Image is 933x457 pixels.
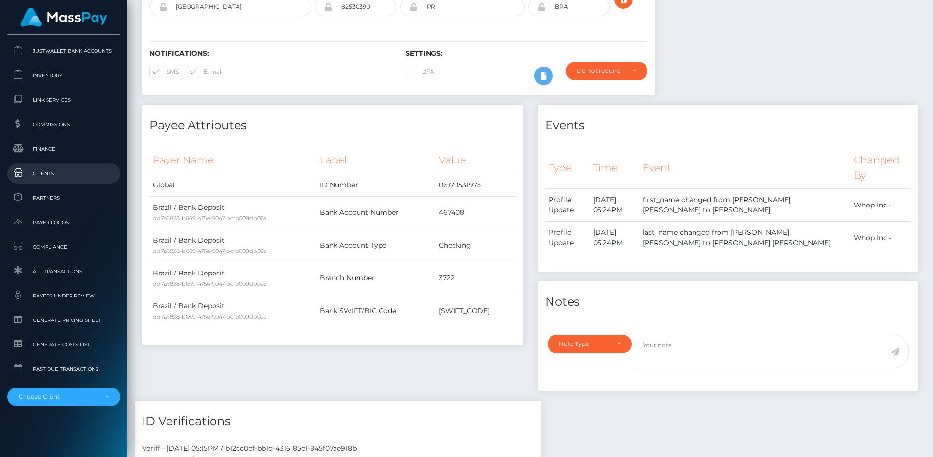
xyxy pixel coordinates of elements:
span: Generate Costs List [11,339,116,350]
td: first_name changed from [PERSON_NAME] [PERSON_NAME] to [PERSON_NAME] [639,189,851,222]
td: [DATE] 05:24PM [590,189,639,222]
button: Choose Client [7,388,120,406]
td: Checking [435,229,516,262]
span: Clients [11,168,116,179]
span: Past Due Transactions [11,364,116,375]
a: JustWallet Bank Accounts [7,41,120,62]
h4: Events [545,117,911,134]
small: dd7a6828-b669-475e-9047-bcfb009db02a [153,280,266,287]
span: JustWallet Bank Accounts [11,46,116,57]
a: Inventory [7,65,120,86]
span: Commissions [11,119,116,130]
td: Brazil / Bank Deposit [149,229,316,262]
td: 467408 [435,196,516,229]
h4: Notes [545,294,911,311]
h4: Payee Attributes [149,117,516,134]
td: Profile Update [545,189,590,222]
th: Label [316,147,435,174]
td: Brazil / Bank Deposit [149,295,316,327]
a: Payer Logos [7,212,120,233]
td: Global [149,174,316,196]
td: Profile Update [545,222,590,254]
td: Brazil / Bank Deposit [149,262,316,295]
div: Veriff - [DATE] 05:15PM / b12cc0ef-bb1d-4316-85e1-845f07ae918b [135,443,541,454]
a: Generate Pricing Sheet [7,310,120,331]
th: Payer Name [149,147,316,174]
label: E-mail [187,66,223,78]
label: SMS [149,66,179,78]
a: Past Due Transactions [7,359,120,380]
a: Payees under Review [7,285,120,306]
th: Event [639,147,851,188]
span: Payees under Review [11,290,116,301]
img: MassPay Logo [20,8,107,27]
td: Bank Account Type [316,229,435,262]
td: Bank SWIFT/BIC Code [316,295,435,327]
td: Branch Number [316,262,435,295]
div: Choose Client [19,393,97,401]
span: Link Services [11,94,116,106]
small: dd7a6828-b669-475e-9047-bcfb009db02a [153,215,266,222]
a: Generate Costs List [7,334,120,355]
span: Partners [11,192,116,204]
th: Time [590,147,639,188]
td: Whop Inc - [850,189,911,222]
a: Clients [7,163,120,184]
td: [SWIFT_CODE] [435,295,516,327]
div: Do not require [577,67,624,75]
a: Compliance [7,236,120,257]
td: 06170531975 [435,174,516,196]
h4: ID Verifications [142,413,534,430]
span: Inventory [11,70,116,81]
a: Commissions [7,114,120,135]
th: Type [545,147,590,188]
div: Note Type [559,340,610,348]
button: Note Type [548,335,632,353]
a: Finance [7,138,120,160]
span: Generate Pricing Sheet [11,315,116,326]
td: Brazil / Bank Deposit [149,196,316,229]
label: 2FA [406,66,434,78]
span: Payer Logos [11,217,116,228]
small: dd7a6828-b669-475e-9047-bcfb009db02a [153,248,266,254]
h6: Settings: [406,49,647,58]
small: dd7a6828-b669-475e-9047-bcfb009db02a [153,313,266,320]
a: All Transactions [7,261,120,282]
th: Changed By [850,147,911,188]
button: Do not require [566,62,647,80]
td: ID Number [316,174,435,196]
th: Value [435,147,516,174]
span: Finance [11,143,116,155]
td: Whop Inc - [850,222,911,254]
td: 3722 [435,262,516,295]
td: last_name changed from [PERSON_NAME] [PERSON_NAME] to [PERSON_NAME] [PERSON_NAME] [639,222,851,254]
span: All Transactions [11,266,116,277]
a: Link Services [7,90,120,111]
td: Bank Account Number [316,196,435,229]
span: Compliance [11,241,116,252]
td: [DATE] 05:24PM [590,222,639,254]
h6: Notifications: [149,49,391,58]
a: Partners [7,187,120,208]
